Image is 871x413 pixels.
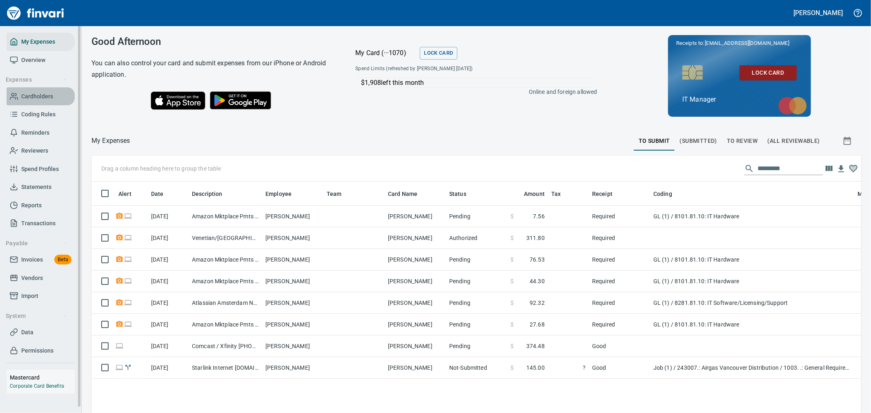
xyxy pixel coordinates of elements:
a: Statements [7,178,75,196]
td: GL (1) / 8101.81.10: IT Hardware [650,249,854,271]
td: Comcast / Xfinity [PHONE_NUMBER] OR [189,335,262,357]
span: Receipt [592,189,623,199]
span: $ [510,234,514,242]
button: Download table [835,163,847,175]
span: (All Reviewable) [768,136,820,146]
p: $1,908 left this month [361,78,593,88]
span: My Expenses [21,37,55,47]
span: Receipt [592,189,613,199]
span: Overview [21,55,45,65]
span: Coding Rules [21,109,56,120]
td: [PERSON_NAME] [385,249,446,271]
p: Online and foreign allowed [349,88,597,96]
span: (Submitted) [680,136,717,146]
span: Tax [551,189,561,199]
span: Alert [118,189,142,199]
span: $ [510,212,514,220]
a: My Expenses [7,33,75,51]
td: [DATE] [148,314,189,335]
span: Beta [54,255,71,264]
span: Unable to determine tax [551,364,586,372]
td: Good [589,335,650,357]
button: Expenses [2,72,71,87]
td: Good [589,357,650,379]
span: Reminders [21,128,49,138]
td: GL (1) / 8281.81.10: IT Software/Licensing/Support [650,292,854,314]
span: Alert [118,189,131,199]
span: 7.56 [533,212,545,220]
td: Required [589,271,650,292]
td: [PERSON_NAME] [262,206,323,227]
span: 311.80 [526,234,545,242]
p: My Card (···1070) [355,48,417,58]
td: Required [589,292,650,314]
td: Amazon Mktplace Pmts [DOMAIN_NAME][URL] WA [189,206,262,227]
td: GL (1) / 8101.81.10: IT Hardware [650,271,854,292]
span: Permissions [21,346,53,356]
p: My Expenses [91,136,130,146]
img: Download on the App Store [151,91,205,110]
span: Status [449,189,477,199]
span: Online transaction [124,257,132,262]
td: [PERSON_NAME] [385,292,446,314]
span: Receipt Required [115,235,124,240]
span: Employee [265,189,292,199]
span: Import [21,291,38,301]
span: 145.00 [526,364,545,372]
span: To Review [727,136,758,146]
span: To Submit [639,136,670,146]
span: Employee [265,189,302,199]
h3: Good Afternoon [91,36,335,47]
h6: Mastercard [10,373,75,382]
span: Receipt Required [115,213,124,219]
span: Split transaction [124,365,132,370]
img: Finvari [5,3,66,23]
p: IT Manager [682,95,797,104]
span: $ [510,320,514,329]
td: Required [589,227,650,249]
td: [PERSON_NAME] [262,249,323,271]
td: [PERSON_NAME] [385,335,446,357]
span: $ [510,255,514,264]
span: $ [510,299,514,307]
button: [PERSON_NAME] [792,7,845,19]
span: Statements [21,182,51,192]
span: Receipt Required [115,300,124,305]
td: Required [589,206,650,227]
td: [DATE] [148,227,189,249]
td: Required [589,314,650,335]
span: Receipt Required [115,278,124,284]
span: Data [21,327,33,338]
button: Choose columns to display [823,162,835,175]
td: [DATE] [148,292,189,314]
span: Vendors [21,273,43,283]
span: Card Name [388,189,428,199]
td: GL (1) / 8101.81.10: IT Hardware [650,314,854,335]
button: Show transactions within a particular date range [835,131,861,151]
span: Cardholders [21,91,53,102]
span: Lock Card [746,68,790,78]
span: 374.48 [526,342,545,350]
td: Amazon Mktplace Pmts [DOMAIN_NAME][URL] WA [189,314,262,335]
span: $ [510,364,514,372]
a: Data [7,323,75,342]
p: Drag a column heading here to group the table [101,164,221,173]
span: Spend Limits (refreshed by [PERSON_NAME] [DATE]) [355,65,534,73]
td: [PERSON_NAME] [385,314,446,335]
button: System [2,309,71,324]
td: [PERSON_NAME] [385,357,446,379]
span: 92.32 [530,299,545,307]
td: [PERSON_NAME] [385,271,446,292]
a: Transactions [7,214,75,233]
td: [DATE] [148,249,189,271]
span: Expenses [6,75,67,85]
td: [PERSON_NAME] [262,227,323,249]
td: Pending [446,292,507,314]
span: Tax [551,189,571,199]
span: Transactions [21,218,56,229]
span: 44.30 [530,277,545,285]
span: Amount [513,189,545,199]
td: Job (1) / 243007.: Airgas Vancouver Distribution / 1003. .: General Requirements / 5: Other [650,357,854,379]
span: Status [449,189,466,199]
